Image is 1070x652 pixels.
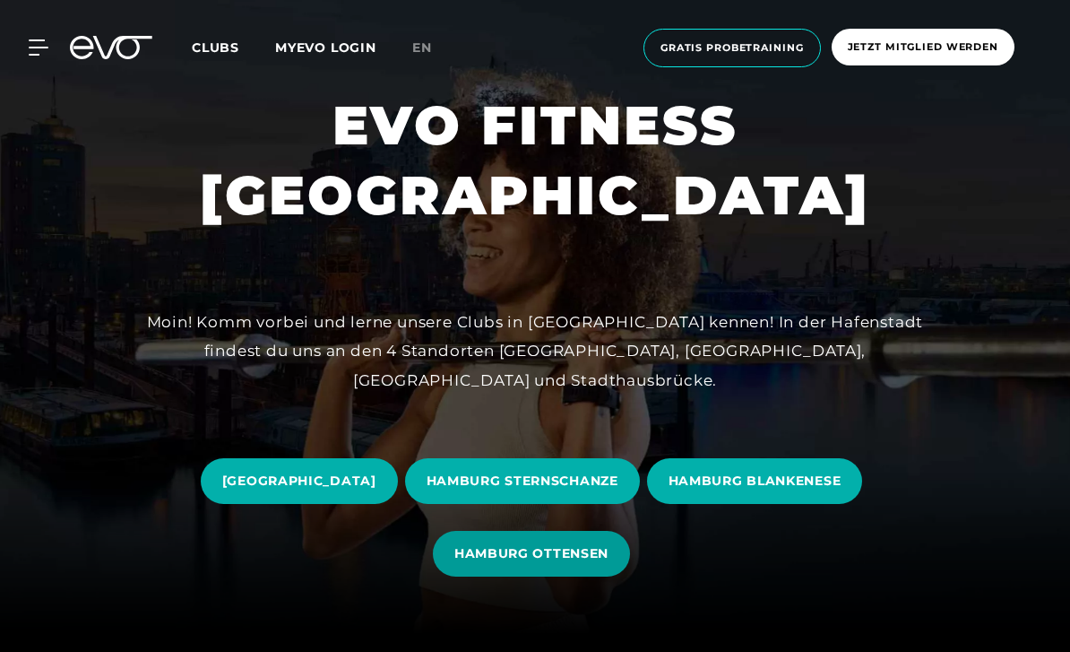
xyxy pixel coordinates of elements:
a: MYEVO LOGIN [275,39,376,56]
a: HAMBURG OTTENSEN [433,517,637,590]
a: Clubs [192,39,275,56]
a: Jetzt Mitglied werden [826,29,1020,67]
span: [GEOGRAPHIC_DATA] [222,472,376,491]
a: [GEOGRAPHIC_DATA] [201,445,405,517]
div: Moin! Komm vorbei und lerne unsere Clubs in [GEOGRAPHIC_DATA] kennen! In der Hafenstadt findest d... [132,308,938,395]
span: Gratis Probetraining [660,40,804,56]
a: Gratis Probetraining [638,29,826,67]
span: en [412,39,432,56]
span: HAMBURG OTTENSEN [454,544,608,563]
a: en [412,38,453,58]
span: HAMBURG STERNSCHANZE [427,472,618,491]
span: Jetzt Mitglied werden [848,39,998,55]
a: HAMBURG BLANKENESE [647,445,870,517]
span: HAMBURG BLANKENESE [669,472,841,491]
a: HAMBURG STERNSCHANZE [405,445,647,517]
span: Clubs [192,39,239,56]
h1: EVO FITNESS [GEOGRAPHIC_DATA] [14,91,1056,230]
